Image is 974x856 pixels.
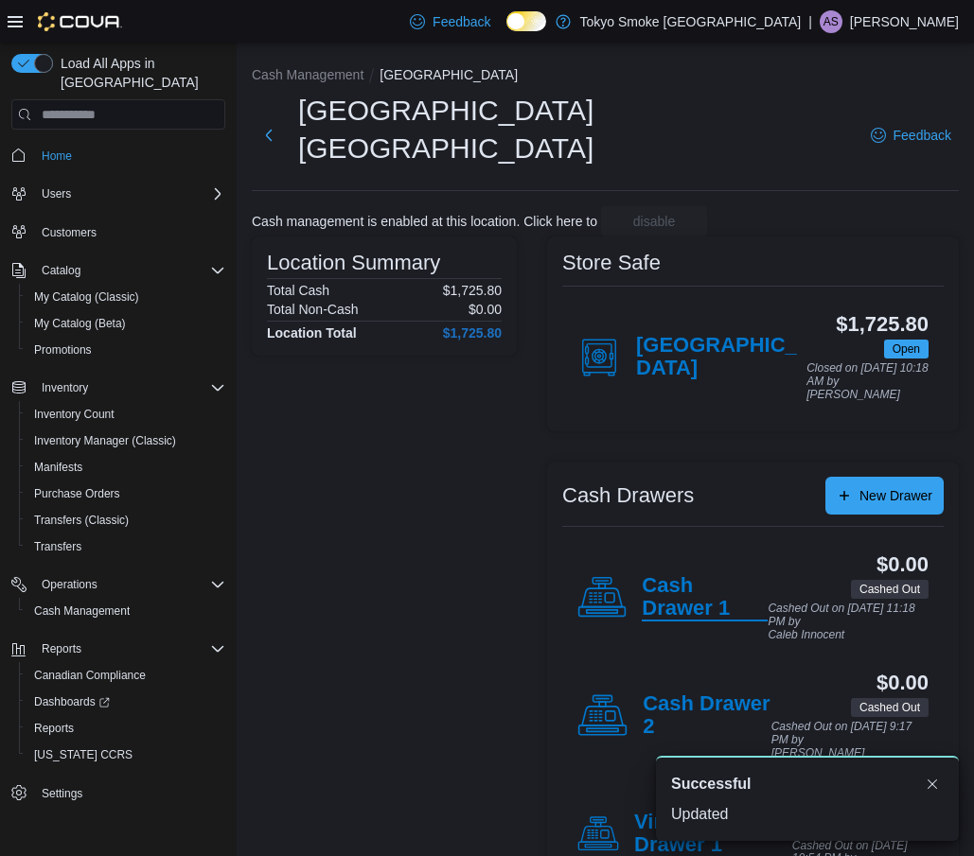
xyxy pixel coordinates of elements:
span: Manifests [34,460,82,475]
span: Promotions [34,342,92,358]
h6: Total Cash [267,283,329,298]
span: Reports [42,641,81,656]
span: Dashboards [34,694,110,709]
h3: $0.00 [877,672,929,694]
div: Alexa Saumure [820,10,842,33]
span: Cashed Out [859,581,920,598]
span: New Drawer [859,486,932,505]
span: Users [34,183,225,205]
button: Operations [4,571,233,598]
a: My Catalog (Classic) [27,286,147,308]
button: Users [4,181,233,207]
span: Reports [34,638,225,660]
a: Home [34,145,80,167]
a: Inventory Count [27,403,122,426]
a: Dashboards [27,690,117,713]
span: Cashed Out [851,698,929,717]
button: New Drawer [825,477,944,515]
span: Open [884,340,929,358]
a: Dashboards [19,689,233,715]
a: Manifests [27,456,90,479]
button: Inventory [4,375,233,401]
span: Open [893,341,920,358]
h4: Location Total [267,325,357,341]
span: My Catalog (Beta) [27,312,225,335]
span: Purchase Orders [27,482,225,505]
button: Customers [4,218,233,246]
button: Transfers (Classic) [19,507,233,533]
button: Users [34,183,79,205]
a: My Catalog (Beta) [27,312,133,335]
button: disable [601,206,707,236]
span: Manifests [27,456,225,479]
a: [US_STATE] CCRS [27,743,140,766]
p: $1,725.80 [443,283,502,298]
span: Users [42,186,71,201]
span: My Catalog (Classic) [34,289,139,305]
span: Inventory [42,380,88,395]
img: Cova [38,12,122,31]
span: Inventory [34,376,225,399]
nav: An example of EuiBreadcrumbs [252,65,959,88]
h4: $1,725.80 [443,325,502,341]
button: Manifests [19,454,233,480]
button: Inventory [34,376,96,399]
p: Closed on [DATE] 10:18 AM by [PERSON_NAME] [806,362,929,401]
a: Transfers [27,535,89,558]
h4: [GEOGRAPHIC_DATA] [636,334,806,381]
button: Reports [4,636,233,662]
span: Settings [34,781,225,805]
button: Operations [34,573,105,596]
button: Next [252,116,287,154]
button: Cash Management [252,67,363,82]
button: Catalog [34,259,88,282]
span: Successful [671,773,751,795]
button: [GEOGRAPHIC_DATA] [380,67,518,82]
span: Cash Management [34,603,130,619]
span: Dashboards [27,690,225,713]
span: Washington CCRS [27,743,225,766]
p: | [808,10,812,33]
h3: $1,725.80 [836,313,929,336]
button: Promotions [19,337,233,363]
span: Inventory Manager (Classic) [27,429,225,452]
button: Purchase Orders [19,480,233,507]
h3: $0.00 [877,553,929,576]
button: Reports [19,715,233,742]
span: Load All Apps in [GEOGRAPHIC_DATA] [53,54,225,92]
p: Cash management is enabled at this location. Click here to [252,214,597,229]
button: Canadian Compliance [19,662,233,689]
p: Tokyo Smoke [GEOGRAPHIC_DATA] [580,10,802,33]
span: Cashed Out [851,580,929,599]
span: Canadian Compliance [27,664,225,687]
span: Reports [27,717,225,740]
span: Transfers (Classic) [27,509,225,532]
button: My Catalog (Classic) [19,284,233,310]
button: Reports [34,638,89,660]
span: Dark Mode [506,31,507,32]
a: Cash Management [27,600,137,622]
span: Home [42,148,72,164]
p: [PERSON_NAME] [850,10,959,33]
span: Transfers (Classic) [34,513,129,528]
span: Purchase Orders [34,486,120,501]
a: Feedback [863,116,959,154]
a: Inventory Manager (Classic) [27,429,184,452]
span: My Catalog (Classic) [27,286,225,308]
h3: Cash Drawers [562,484,694,507]
p: Cashed Out on [DATE] 9:17 PM by [PERSON_NAME] [771,721,929,760]
a: Promotions [27,339,99,361]
p: Cashed Out on [DATE] 11:18 PM by Caleb Innocent [768,603,929,641]
span: Settings [42,786,82,801]
a: Feedback [402,3,498,41]
span: Inventory Count [27,403,225,426]
span: Promotions [27,339,225,361]
span: Catalog [34,259,225,282]
div: Notification [671,773,944,795]
a: Customers [34,221,104,244]
nav: Complex example [11,133,225,856]
span: My Catalog (Beta) [34,316,126,331]
span: Operations [34,573,225,596]
h3: Location Summary [267,252,440,274]
span: Operations [42,577,97,592]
